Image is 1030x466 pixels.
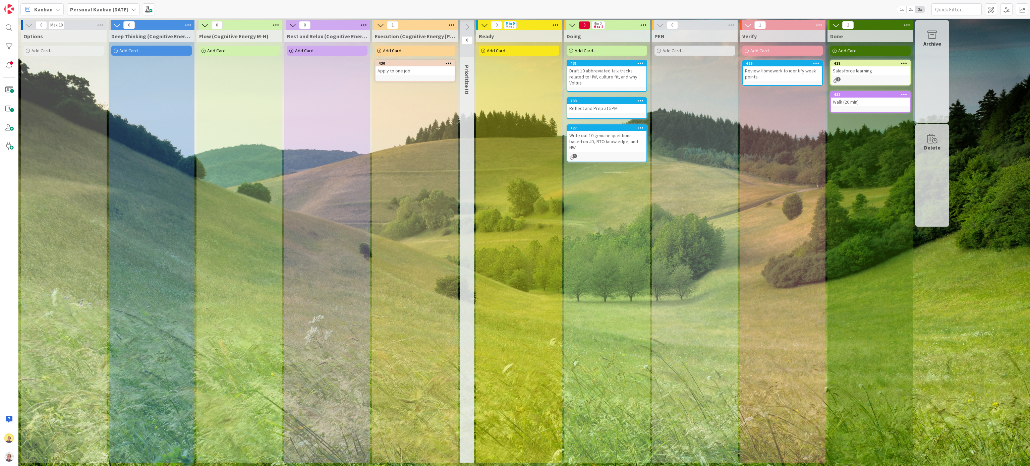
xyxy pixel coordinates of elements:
[897,6,906,13] span: 1x
[119,48,141,54] span: Add Card...
[743,60,822,81] div: 429Review Homework to identify weak points
[506,25,514,28] div: Max 4
[376,60,455,66] div: 430
[383,48,404,54] span: Add Card...
[464,65,470,95] span: Prioritize It!
[842,21,854,29] span: 2
[923,40,941,48] div: Archive
[838,48,860,54] span: Add Card...
[4,4,14,14] img: Visit kanbanzone.com
[579,21,590,29] span: 3
[836,77,841,81] span: 1
[663,48,684,54] span: Add Card...
[573,154,577,158] span: 1
[34,5,53,13] span: Kanban
[742,33,757,40] span: Verify
[575,48,596,54] span: Add Card...
[567,125,646,131] div: 427
[834,61,910,66] div: 428
[593,22,602,25] div: Min 0
[906,6,915,13] span: 2x
[379,61,455,66] div: 430
[567,66,646,87] div: Draft 10 abbreviated talk tracks related to HW, culture fit, and why Voltus
[36,21,47,29] span: 0
[211,21,223,29] span: 0
[831,92,910,106] div: 432Walk (20 min)
[567,33,581,40] span: Doing
[831,92,910,98] div: 432
[924,143,940,152] div: Delete
[570,126,646,130] div: 427
[743,66,822,81] div: Review Homework to identify weak points
[506,22,515,25] div: Min 0
[32,48,53,54] span: Add Card...
[754,21,766,29] span: 1
[23,33,43,40] span: Options
[375,60,455,82] a: 430Apply to one job
[567,125,646,152] div: 427Write out 10 genuine questions based on JD, RTO knowledge, and HW
[375,33,455,40] span: Execution (Cognitive Energy L-M)
[567,104,646,113] div: Reflect and Prep at 5PM
[654,33,665,40] span: PEN
[491,21,502,29] span: 0
[915,6,924,13] span: 3x
[567,124,647,162] a: 427Write out 10 genuine questions based on JD, RTO knowledge, and HW
[830,33,843,40] span: Done
[567,60,646,87] div: 431Draft 10 abbreviated talk tracks related to HW, culture fit, and why Voltus
[199,33,269,40] span: Flow (Cognitive Energy M-H)
[743,60,822,66] div: 429
[567,131,646,152] div: Write out 10 genuine questions based on JD, RTO knowledge, and HW
[299,21,310,29] span: 0
[207,48,229,54] span: Add Card...
[831,60,910,75] div: 428Salesforce learning
[931,3,982,15] input: Quick Filter...
[831,98,910,106] div: Walk (20 min)
[111,33,192,40] span: Deep Thinking (Cognitive Energy H)
[4,433,14,443] img: JW
[295,48,317,54] span: Add Card...
[461,36,473,44] span: 0
[567,98,646,104] div: 433
[376,66,455,75] div: Apply to one job
[570,99,646,103] div: 433
[830,91,911,113] a: 432Walk (20 min)
[50,23,63,27] div: Max 10
[831,60,910,66] div: 428
[387,21,398,29] span: 1
[123,21,135,29] span: 0
[570,61,646,66] div: 431
[70,6,128,13] b: Personal Kanban [DATE]
[567,97,647,119] a: 433Reflect and Prep at 5PM
[287,33,367,40] span: Rest and Relax (Cognitive Energy L)
[831,66,910,75] div: Salesforce learning
[567,98,646,113] div: 433Reflect and Prep at 5PM
[479,33,494,40] span: Ready
[4,452,14,462] img: avatar
[834,92,910,97] div: 432
[593,25,603,28] div: Max 2
[742,60,823,86] a: 429Review Homework to identify weak points
[487,48,508,54] span: Add Card...
[567,60,646,66] div: 431
[567,60,647,92] a: 431Draft 10 abbreviated talk tracks related to HW, culture fit, and why Voltus
[830,60,911,85] a: 428Salesforce learning
[750,48,772,54] span: Add Card...
[746,61,822,66] div: 429
[376,60,455,75] div: 430Apply to one job
[667,21,678,29] span: 0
